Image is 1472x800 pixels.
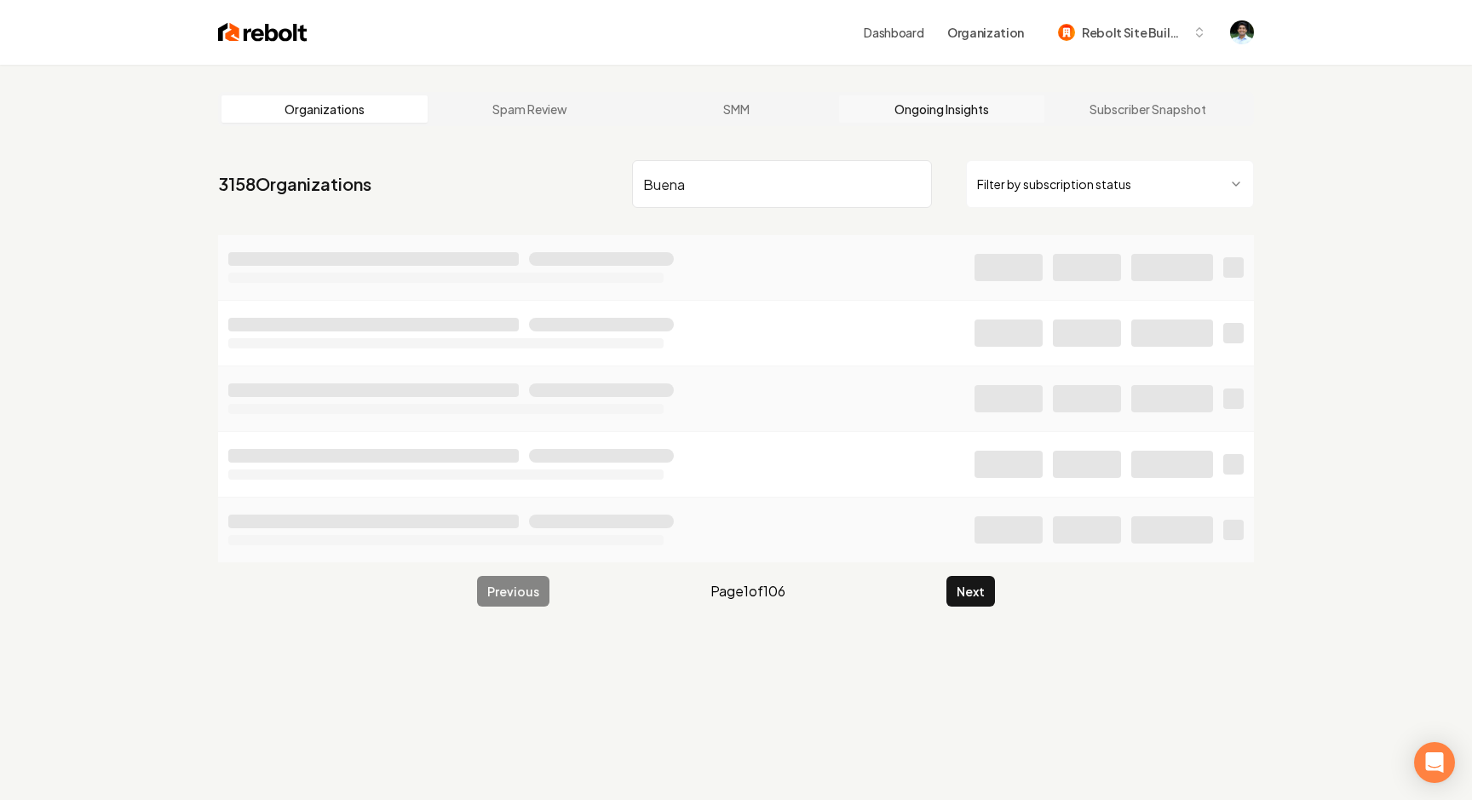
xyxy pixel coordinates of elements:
[428,95,634,123] a: Spam Review
[218,20,308,44] img: Rebolt Logo
[864,24,923,41] a: Dashboard
[710,581,785,601] span: Page 1 of 106
[633,95,839,123] a: SMM
[632,160,932,208] input: Search by name or ID
[1044,95,1251,123] a: Subscriber Snapshot
[839,95,1045,123] a: Ongoing Insights
[1082,24,1186,42] span: Rebolt Site Builder
[221,95,428,123] a: Organizations
[1230,20,1254,44] button: Open user button
[1230,20,1254,44] img: Arwin Rahmatpanah
[1414,742,1455,783] div: Open Intercom Messenger
[1058,24,1075,41] img: Rebolt Site Builder
[937,17,1034,48] button: Organization
[946,576,995,607] button: Next
[218,172,371,196] a: 3158Organizations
